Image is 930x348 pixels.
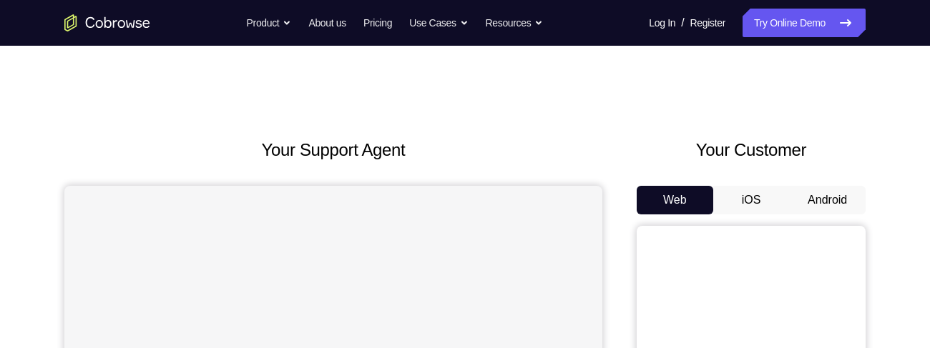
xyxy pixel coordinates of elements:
[789,186,866,214] button: Android
[486,9,544,37] button: Resources
[637,137,866,163] h2: Your Customer
[743,9,866,37] a: Try Online Demo
[681,14,684,31] span: /
[690,9,725,37] a: Register
[247,9,292,37] button: Product
[713,186,790,214] button: iOS
[409,9,468,37] button: Use Cases
[308,9,346,37] a: About us
[64,14,150,31] a: Go to the home page
[637,186,713,214] button: Web
[64,137,602,163] h2: Your Support Agent
[649,9,675,37] a: Log In
[363,9,392,37] a: Pricing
